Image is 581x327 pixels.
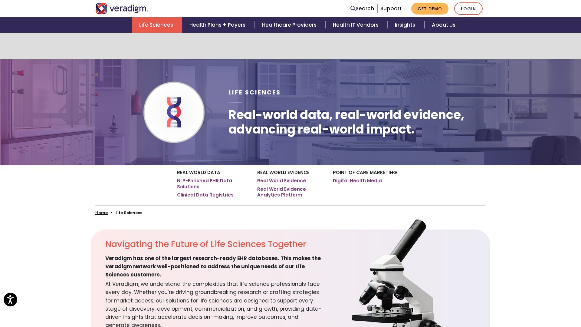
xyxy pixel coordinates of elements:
a: Login [454,2,483,15]
a: Support [380,5,402,12]
span: Veradigm has one of the largest research-ready EHR databases. This makes the Veradigm Network wel... [105,254,324,279]
a: Get Demo [411,3,448,15]
a: Health IT Vendors [326,17,388,33]
img: Veradigm logo [95,3,148,14]
h2: Navigating the Future of Life Sciences Together [105,239,324,249]
a: Life Sciences [132,17,182,33]
span: Life Sciences [228,88,281,97]
a: Clinical Data Registries [177,192,234,198]
a: About Us [425,17,463,33]
a: Real World Evidence [257,178,306,184]
a: NLP-Enriched EHR Data Solutions [177,178,248,190]
a: Healthcare Providers [255,17,326,33]
a: Home [95,210,108,216]
a: Digital Health Media [333,178,382,184]
a: Insights [388,17,424,33]
a: Health Plans + Payers [182,17,254,33]
h1: Real-world data, real-world evidence, advancing real-world impact. [228,107,486,137]
a: Search [350,5,374,13]
a: Real World Evidence Analytics Platform [257,186,324,198]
